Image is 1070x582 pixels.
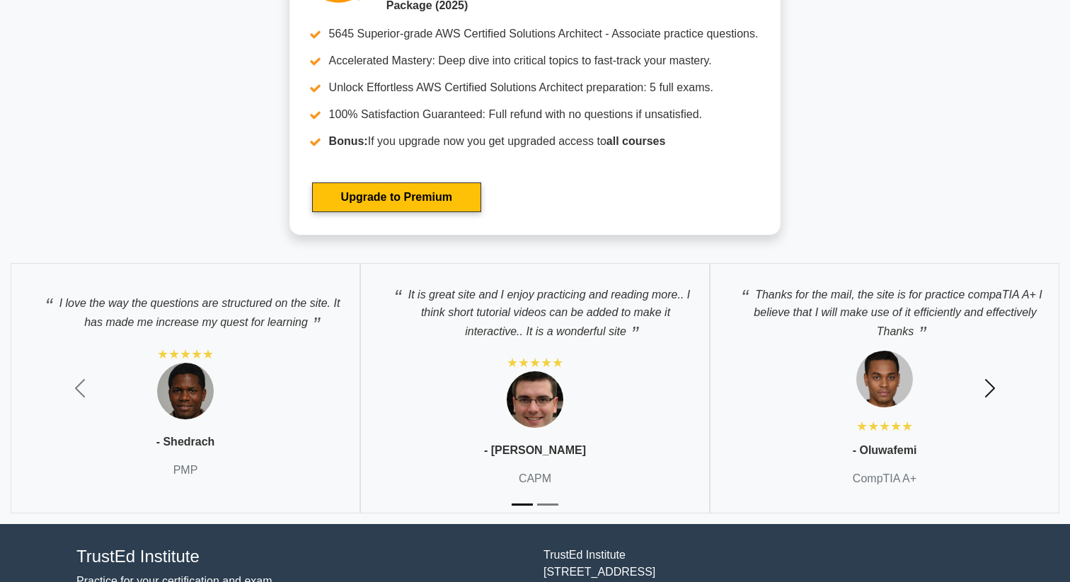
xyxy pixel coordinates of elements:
[156,433,215,450] p: - Shedrach
[173,462,198,479] p: PMP
[853,442,917,459] p: - Oluwafemi
[507,354,563,371] div: ★★★★★
[512,496,533,513] button: Slide 1
[725,278,1045,341] p: Thanks for the mail, the site is for practice compaTIA A+ I believe that I will make use of it ef...
[853,470,916,487] p: CompTIA A+
[312,182,481,212] a: Upgrade to Premium
[25,286,345,331] p: I love the way the questions are structured on the site. It has made me increase my quest for lea...
[76,547,527,567] h4: TrustEd Institute
[856,351,913,407] img: Testimonial 1
[157,346,214,363] div: ★★★★★
[484,442,586,459] p: - [PERSON_NAME]
[856,418,913,435] div: ★★★★★
[537,496,558,513] button: Slide 2
[375,278,695,341] p: It is great site and I enjoy practicing and reading more.. I think short tutorial videos can be a...
[157,363,214,419] img: Testimonial 1
[519,470,551,487] p: CAPM
[507,371,563,428] img: Testimonial 1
